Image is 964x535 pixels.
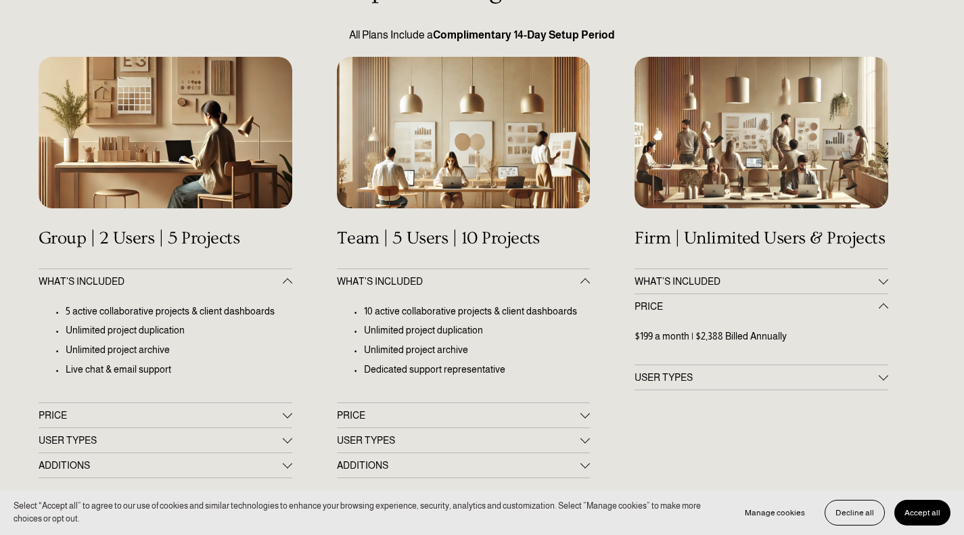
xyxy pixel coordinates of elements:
strong: Complimentary 14-Day Setup Period [433,29,615,41]
button: PRICE [337,403,591,427]
h4: Group | 2 Users | 5 Projects [39,228,292,249]
span: PRICE [39,410,283,421]
p: Unlimited project duplication [66,323,292,338]
p: Unlimited project archive [364,343,591,357]
div: WHAT'S INCLUDED [337,294,591,402]
span: WHAT'S INCLUDED [39,276,283,287]
span: USER TYPES [635,372,879,383]
p: Dedicated support representative [364,363,591,377]
span: USER TYPES [337,435,581,446]
button: PRICE [635,294,888,319]
div: WHAT'S INCLUDED [39,294,292,402]
button: Decline all [825,500,885,526]
span: PRICE [635,301,879,312]
span: PRICE [337,410,581,421]
span: Accept all [904,508,940,517]
div: PRICE [635,319,888,365]
button: PRICE [39,403,292,427]
button: Manage cookies [735,500,815,526]
button: WHAT'S INCLUDED [39,269,292,294]
h4: Team | 5 Users | 10 Projects [337,228,591,249]
span: ADDITIONS [39,460,283,471]
p: 5 active collaborative projects & client dashboards [66,304,292,319]
p: Select “Accept all” to agree to our use of cookies and similar technologies to enhance your brows... [14,500,721,526]
p: 10 active collaborative projects & client dashboards [364,304,591,319]
p: $199 a month | $2,388 Billed Annually [635,329,888,344]
p: Unlimited project duplication [364,323,591,338]
span: ADDITIONS [337,460,581,471]
button: ADDITIONS [337,453,591,478]
button: USER TYPES [39,428,292,452]
button: WHAT'S INCLUDED [337,269,591,294]
span: Decline all [835,508,874,517]
h4: Firm | Unlimited Users & Projects [635,228,888,249]
button: Accept all [894,500,950,526]
button: ADDITIONS [39,453,292,478]
p: Unlimited project archive [66,343,292,357]
button: USER TYPES [337,428,591,452]
span: WHAT’S INCLUDED [635,276,879,287]
span: WHAT'S INCLUDED [337,276,581,287]
button: USER TYPES [635,365,888,390]
span: Manage cookies [745,508,805,517]
button: WHAT’S INCLUDED [635,269,888,294]
span: USER TYPES [39,435,283,446]
p: Live chat & email support [66,363,292,377]
p: All Plans Include a [39,27,925,43]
